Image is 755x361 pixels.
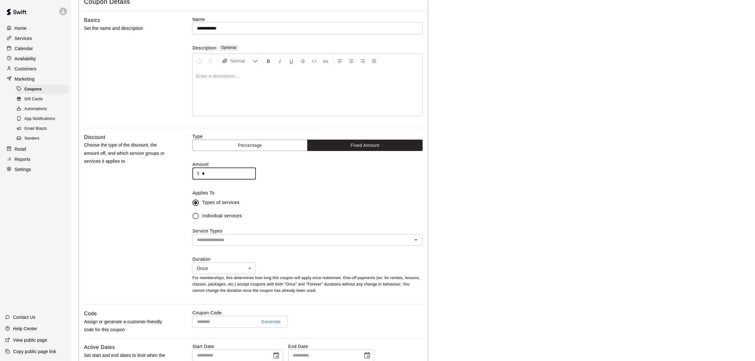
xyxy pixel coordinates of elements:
button: Format Italics [275,55,285,67]
button: Percentage [192,140,308,151]
a: Gift Cards [15,94,71,104]
p: Availability [15,56,36,62]
h6: Code [84,310,97,318]
span: Senders [24,135,40,142]
button: Redo [205,55,216,67]
span: Optional [221,45,236,50]
button: Format Underline [286,55,297,67]
a: App Notifications [15,114,71,124]
a: Calendar [5,44,66,53]
p: Copy public page link [13,348,56,355]
button: Justify Align [369,55,380,67]
a: Home [5,23,66,33]
p: $ [197,170,199,177]
button: Undo [194,55,205,67]
button: Open [412,235,420,244]
button: Left Align [335,55,345,67]
p: Assign or generate a customer-friendly code for this coupon [84,318,172,334]
a: Customers [5,64,66,74]
p: Retail [15,146,26,152]
button: Formatting Options [219,55,260,67]
a: Settings [5,165,66,174]
p: Reports [15,156,30,162]
label: Applies To [192,190,423,196]
span: Gift Cards [24,96,43,102]
label: Name [192,16,423,23]
p: Marketing [15,76,35,82]
div: Once [192,262,256,274]
button: Fixed Amount [307,140,423,151]
button: Right Align [357,55,368,67]
h6: Active Dates [84,343,115,351]
span: Automations [24,106,47,112]
button: Format Bold [263,55,274,67]
label: Start Date [192,343,283,350]
a: Senders [15,134,71,144]
div: Senders [15,134,69,143]
a: Coupons [15,84,71,94]
h6: Discount [84,133,105,141]
p: Calendar [15,45,33,52]
span: Normal [231,58,253,64]
a: Email Blasts [15,124,71,134]
button: Generate [258,316,283,328]
span: Individual services [202,213,242,219]
span: App Notifications [24,116,55,122]
p: Choose the type of the discount, the amount off, and which service groups or services it applies to [84,141,172,165]
p: Contact Us [13,314,36,320]
div: Automations [15,105,69,114]
a: Marketing [5,74,66,84]
label: Duration [192,256,423,262]
button: Center Align [346,55,357,67]
p: View public page [13,337,47,343]
a: Reports [5,154,66,164]
a: Services [5,34,66,43]
p: For memberships, this determines how long this coupon will apply once redeemed. One-off payments ... [192,275,423,294]
p: Set the name and description [84,24,172,32]
a: Availability [5,54,66,63]
label: Amount [192,161,423,167]
label: Description [192,45,217,52]
label: End Date [288,343,374,350]
div: Gift Cards [15,95,69,104]
h6: Basics [84,16,100,24]
p: Services [15,35,32,42]
label: Type [192,133,423,140]
label: Coupon Code [192,310,423,316]
a: Automations [15,104,71,114]
span: Types of services [202,199,240,206]
p: Help Center [13,325,37,332]
label: Service Types [192,228,223,233]
p: Settings [15,166,31,173]
div: Email Blasts [15,124,69,133]
button: Format Strikethrough [297,55,308,67]
a: Retail [5,144,66,154]
div: Coupons [15,85,69,94]
p: Home [15,25,27,31]
span: Email Blasts [24,126,47,132]
span: Coupons [24,86,42,93]
p: Customers [15,66,36,72]
button: Insert Code [309,55,320,67]
div: App Notifications [15,115,69,123]
button: Insert Link [320,55,331,67]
